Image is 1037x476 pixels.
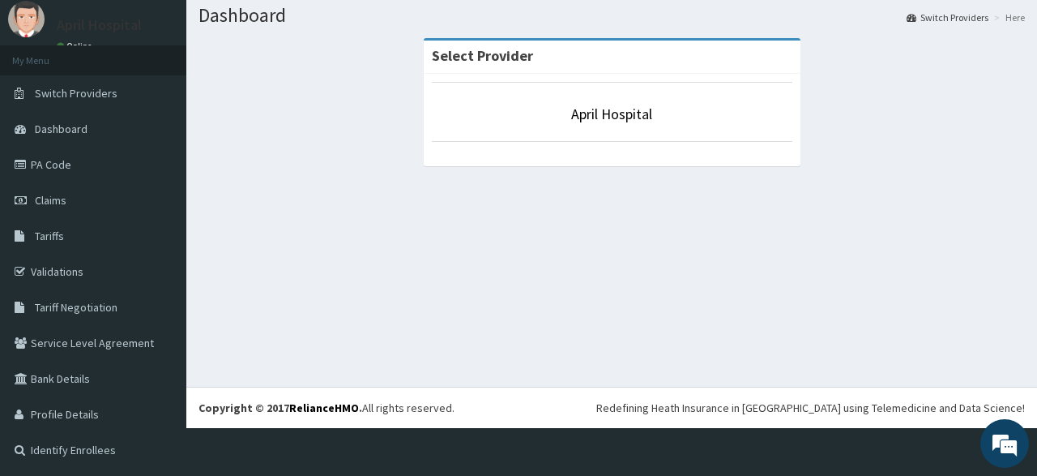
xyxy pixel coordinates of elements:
[35,193,66,208] span: Claims
[990,11,1025,24] li: Here
[198,401,362,415] strong: Copyright © 2017 .
[8,1,45,37] img: User Image
[596,400,1025,416] div: Redefining Heath Insurance in [GEOGRAPHIC_DATA] using Telemedicine and Data Science!
[571,105,652,123] a: April Hospital
[35,229,64,243] span: Tariffs
[57,41,96,52] a: Online
[289,401,359,415] a: RelianceHMO
[35,86,117,101] span: Switch Providers
[186,387,1037,428] footer: All rights reserved.
[198,5,1025,26] h1: Dashboard
[35,300,117,315] span: Tariff Negotiation
[35,122,87,136] span: Dashboard
[57,18,142,32] p: April Hospital
[432,46,533,65] strong: Select Provider
[907,11,988,24] a: Switch Providers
